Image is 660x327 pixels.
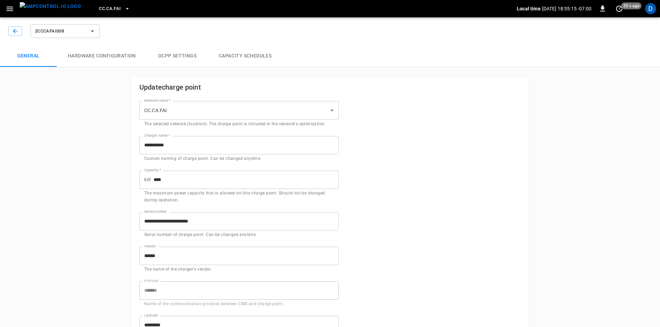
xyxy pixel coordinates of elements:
p: kW [144,176,151,183]
div: CC.CA.FAI [139,101,339,120]
button: Hardware configuration [57,45,147,67]
button: OCPP settings [147,45,208,67]
label: Protocol [144,278,158,284]
h6: Update charge point [139,82,339,93]
span: 20 s ago [621,2,642,9]
p: The maximum power capacity that is allowed on this charge point. Should not be changed during ope... [144,190,334,204]
button: CC.CA.FAI [96,2,132,16]
p: Local time [517,5,541,12]
label: Vendor [144,244,156,249]
button: Capacity Schedules [208,45,283,67]
p: Serial number of charge point. Can be changed anytime. [144,231,334,238]
span: 2CCCAFAI008 [35,27,86,35]
p: The selected network (location). The charge point is included in the network's optimization. [144,121,334,128]
p: Custom naming of charge point. Can be changed anytime. [144,155,334,162]
label: Serial number [144,209,167,215]
button: 2CCCAFAI008 [30,24,100,38]
span: CC.CA.FAI [99,5,121,13]
p: Name of the communication protocol between CMS and charge point. [144,301,334,308]
p: The name of the charger's vendor. [144,266,334,273]
label: Network name [144,98,171,103]
img: ampcontrol.io logo [20,2,81,11]
label: Capacity [144,167,161,173]
div: profile-icon [645,3,656,14]
p: [DATE] 18:55:15 -07:00 [542,5,592,12]
label: Charger name [144,133,170,138]
button: set refresh interval [614,3,625,14]
label: Latitude [144,313,158,318]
